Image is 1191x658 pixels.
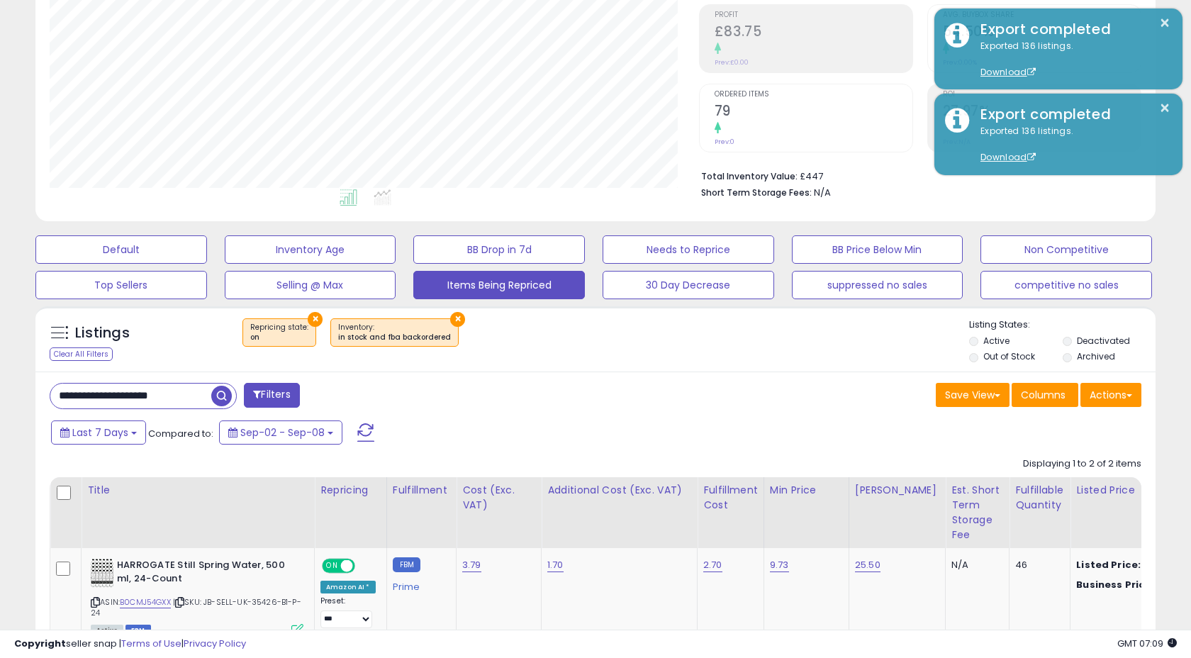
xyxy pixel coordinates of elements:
div: Repricing [320,483,381,498]
button: competitive no sales [980,271,1152,299]
span: ROI [943,91,1141,99]
button: Selling @ Max [225,271,396,299]
h2: £83.75 [715,23,912,43]
a: 9.73 [770,558,789,572]
div: Exported 136 listings. [970,125,1172,164]
div: ASIN: [91,559,303,635]
div: Preset: [320,596,376,628]
a: 2.70 [703,558,722,572]
span: Last 7 Days [72,425,128,440]
div: Exported 136 listings. [970,40,1172,79]
div: Fulfillable Quantity [1015,483,1064,513]
div: Fulfillment Cost [703,483,758,513]
span: Sep-02 - Sep-08 [240,425,325,440]
div: in stock and fba backordered [338,333,451,342]
strong: Copyright [14,637,66,650]
button: Columns [1012,383,1078,407]
button: Actions [1080,383,1141,407]
button: BB Price Below Min [792,235,963,264]
label: Out of Stock [983,350,1035,362]
span: Inventory : [338,322,451,343]
div: [PERSON_NAME] [855,483,939,498]
label: Archived [1077,350,1115,362]
button: Items Being Repriced [413,271,585,299]
label: Active [983,335,1010,347]
button: × [1159,99,1170,117]
button: BB Drop in 7d [413,235,585,264]
button: Sep-02 - Sep-08 [219,420,342,445]
div: Amazon AI * [320,581,376,593]
button: Needs to Reprice [603,235,774,264]
div: Prime [393,576,445,593]
a: B0CMJ54GXX [120,596,171,608]
span: 2025-09-17 07:09 GMT [1117,637,1177,650]
a: 25.50 [855,558,880,572]
button: Top Sellers [35,271,207,299]
span: OFF [353,560,376,572]
div: Export completed [970,104,1172,125]
b: Short Term Storage Fees: [701,186,812,199]
a: Terms of Use [121,637,181,650]
button: × [308,312,323,327]
label: Deactivated [1077,335,1130,347]
button: Last 7 Days [51,420,146,445]
a: 3.79 [462,558,481,572]
span: ON [323,560,341,572]
button: Inventory Age [225,235,396,264]
div: N/A [951,559,998,571]
button: × [450,312,465,327]
div: Min Price [770,483,843,498]
a: Download [980,151,1036,163]
button: × [1159,14,1170,32]
span: N/A [814,186,831,199]
span: Repricing state : [250,322,308,343]
button: suppressed no sales [792,271,963,299]
div: Cost (Exc. VAT) [462,483,535,513]
div: Export completed [970,19,1172,40]
span: Profit [715,11,912,19]
a: Download [980,66,1036,78]
div: on [250,333,308,342]
li: £447 [701,167,1131,184]
div: Fulfillment [393,483,450,498]
div: 46 [1015,559,1059,571]
button: Filters [244,383,299,408]
span: Compared to: [148,427,213,440]
a: Privacy Policy [184,637,246,650]
button: Non Competitive [980,235,1152,264]
h5: Listings [75,323,130,343]
div: Title [87,483,308,498]
button: Save View [936,383,1010,407]
div: Clear All Filters [50,347,113,361]
small: FBM [393,557,420,572]
small: Prev: 0 [715,138,734,146]
b: Total Inventory Value: [701,170,798,182]
h2: 79 [715,103,912,122]
div: Displaying 1 to 2 of 2 items [1023,457,1141,471]
small: Prev: £0.00 [715,58,749,67]
div: Additional Cost (Exc. VAT) [547,483,691,498]
div: seller snap | | [14,637,246,651]
span: | SKU: JB-SELL-UK-35426-B1-P-24 [91,596,301,618]
a: 1.70 [547,558,564,572]
b: Business Price: [1076,578,1154,591]
button: Default [35,235,207,264]
button: 30 Day Decrease [603,271,774,299]
img: 61yYrKzHqzL._SL40_.jpg [91,559,113,587]
span: Ordered Items [715,91,912,99]
p: Listing States: [969,318,1155,332]
span: Columns [1021,388,1066,402]
b: HARROGATE Still Spring Water, 500 ml, 24-Count [117,559,289,589]
b: Listed Price: [1076,558,1141,571]
div: Est. Short Term Storage Fee [951,483,1003,542]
